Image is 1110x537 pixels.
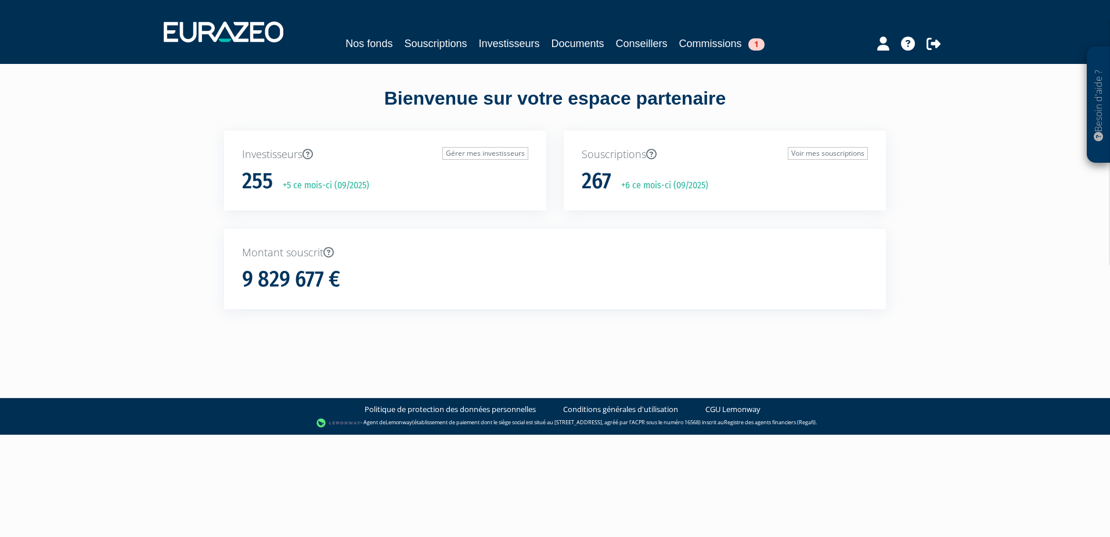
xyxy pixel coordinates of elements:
[345,35,392,52] a: Nos fonds
[215,85,895,131] div: Bienvenue sur votre espace partenaire
[563,404,678,415] a: Conditions générales d'utilisation
[616,35,668,52] a: Conseillers
[242,147,528,162] p: Investisseurs
[275,179,369,192] p: +5 ce mois-ci (09/2025)
[404,35,467,52] a: Souscriptions
[705,404,761,415] a: CGU Lemonway
[442,147,528,160] a: Gérer mes investisseurs
[724,418,816,426] a: Registre des agents financiers (Regafi)
[164,22,283,42] img: 1732889491-logotype_eurazeo_blanc_rvb.png
[242,245,868,260] p: Montant souscrit
[242,169,273,194] h1: 255
[365,404,536,415] a: Politique de protection des données personnelles
[385,418,412,426] a: Lemonway
[12,417,1098,429] div: - Agent de (établissement de paiement dont le siège social est situé au [STREET_ADDRESS], agréé p...
[582,169,611,194] h1: 267
[788,147,868,160] a: Voir mes souscriptions
[679,35,765,52] a: Commissions1
[582,147,868,162] p: Souscriptions
[748,38,765,51] span: 1
[1092,53,1105,157] p: Besoin d'aide ?
[613,179,708,192] p: +6 ce mois-ci (09/2025)
[316,417,361,429] img: logo-lemonway.png
[552,35,604,52] a: Documents
[242,267,340,292] h1: 9 829 677 €
[478,35,539,52] a: Investisseurs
